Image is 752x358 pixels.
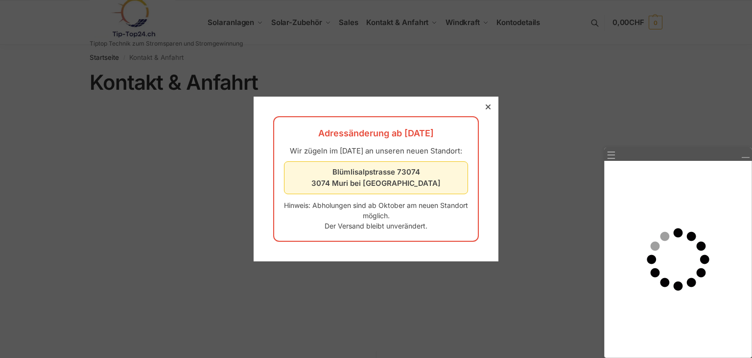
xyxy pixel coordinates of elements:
[284,127,468,140] h3: Adressänderung ab [DATE]
[284,200,468,231] p: Hinweis: Abholungen sind ab Oktober am neuen Standort möglich. Der Versand bleibt unverändert.
[741,150,750,159] a: Minimieren/Wiederherstellen
[311,167,441,188] strong: Blümlisalpstrasse 73074 3074 Muri bei [GEOGRAPHIC_DATA]
[605,161,752,358] iframe: Live Hilfe
[284,146,468,157] p: Wir zügeln im [DATE] an unseren neuen Standort:
[607,150,616,160] a: ☰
